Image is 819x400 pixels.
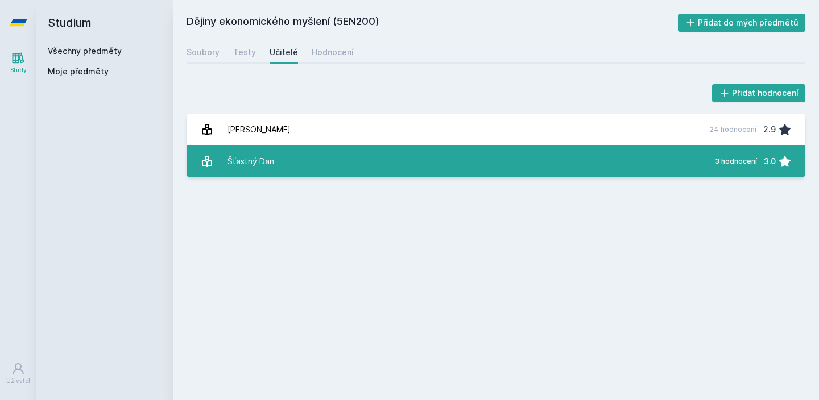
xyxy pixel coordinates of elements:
[10,66,27,74] div: Study
[187,114,805,145] a: [PERSON_NAME] 24 hodnocení 2.9
[270,41,298,64] a: Učitelé
[48,46,122,56] a: Všechny předměty
[187,145,805,177] a: Šťastný Dan 3 hodnocení 3.0
[227,150,274,173] div: Šťastný Dan
[764,150,776,173] div: 3.0
[187,14,678,32] h2: Dějiny ekonomického myšlení (5EN200)
[2,45,34,80] a: Study
[227,118,291,141] div: [PERSON_NAME]
[715,157,757,166] div: 3 hodnocení
[187,47,220,58] div: Soubory
[187,41,220,64] a: Soubory
[710,125,756,134] div: 24 hodnocení
[233,41,256,64] a: Testy
[270,47,298,58] div: Učitelé
[48,66,109,77] span: Moje předměty
[312,41,354,64] a: Hodnocení
[312,47,354,58] div: Hodnocení
[763,118,776,141] div: 2.9
[6,377,30,385] div: Uživatel
[233,47,256,58] div: Testy
[712,84,806,102] button: Přidat hodnocení
[678,14,806,32] button: Přidat do mých předmětů
[2,356,34,391] a: Uživatel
